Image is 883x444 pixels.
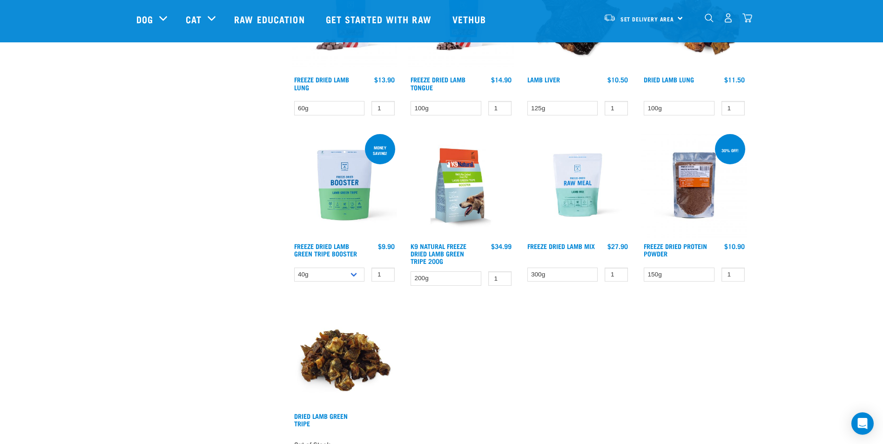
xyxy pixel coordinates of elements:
[371,101,395,115] input: 1
[607,242,628,250] div: $27.90
[294,414,348,425] a: Dried Lamb Green Tripe
[644,244,707,255] a: Freeze Dried Protein Powder
[721,268,745,282] input: 1
[488,271,512,286] input: 1
[317,0,443,38] a: Get started with Raw
[225,0,316,38] a: Raw Education
[294,244,357,255] a: Freeze Dried Lamb Green Tripe Booster
[644,78,694,81] a: Dried Lamb Lung
[607,76,628,83] div: $10.50
[411,244,466,262] a: K9 Natural Freeze Dried Lamb Green Tripe 200g
[605,101,628,115] input: 1
[525,132,631,238] img: RE Product Shoot 2023 Nov8677
[443,0,498,38] a: Vethub
[136,12,153,26] a: Dog
[717,143,743,157] div: 30% off!
[742,13,752,23] img: home-icon@2x.png
[408,132,514,238] img: K9 Square
[491,242,512,250] div: $34.99
[527,244,595,248] a: Freeze Dried Lamb Mix
[705,13,714,22] img: home-icon-1@2x.png
[603,13,616,22] img: van-moving.png
[605,268,628,282] input: 1
[488,101,512,115] input: 1
[641,132,747,238] img: FD Protein Powder
[491,76,512,83] div: $14.90
[292,303,398,408] img: Pile Of Dried Lamb Tripe For Pets
[374,76,395,83] div: $13.90
[365,141,395,160] div: Money saving!
[723,13,733,23] img: user.png
[620,17,674,20] span: Set Delivery Area
[721,101,745,115] input: 1
[411,78,465,88] a: Freeze Dried Lamb Tongue
[186,12,202,26] a: Cat
[724,242,745,250] div: $10.90
[724,76,745,83] div: $11.50
[527,78,560,81] a: Lamb Liver
[292,132,398,238] img: Freeze Dried Lamb Green Tripe
[371,268,395,282] input: 1
[851,412,874,435] div: Open Intercom Messenger
[378,242,395,250] div: $9.90
[294,78,349,88] a: Freeze Dried Lamb Lung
